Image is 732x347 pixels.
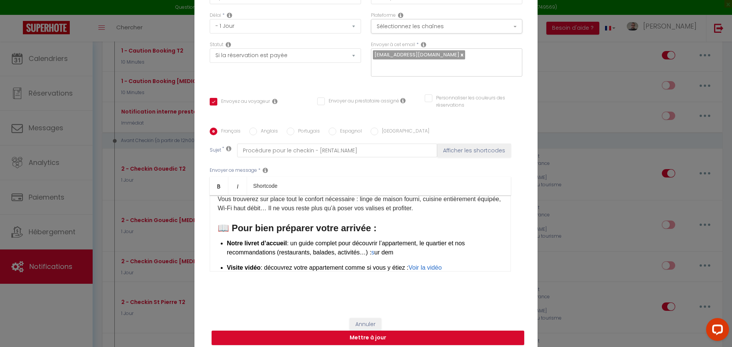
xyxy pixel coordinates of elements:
[228,177,247,195] a: Italic
[247,177,284,195] a: Shortcode
[336,128,362,136] label: Espagnol
[408,264,441,271] a: Voir la vidéo
[371,41,415,48] label: Envoyer à cet email
[210,177,228,195] a: Bold
[227,263,503,272] p: : découvrez votre appartement comme si vous y étiez :
[217,128,241,136] label: Français
[374,51,459,58] span: [EMAIL_ADDRESS][DOMAIN_NAME]
[272,98,278,104] i: Envoyer au voyageur
[257,128,278,136] label: Anglais
[210,147,221,155] label: Sujet
[227,264,261,271] strong: Visite vidéo
[218,195,503,213] p: Vous trouverez sur place tout le confort nécessaire : linge de maison fourni, cuisine entièrement...
[210,195,511,272] div: ​
[210,167,257,174] label: Envoyer ce message
[263,167,268,173] i: Message
[700,315,732,347] iframe: LiveChat chat widget
[371,249,374,256] a: s
[218,222,503,234] h3: 📖 Pour bien préparer votre arrivée :
[226,146,231,152] i: Subject
[350,318,381,331] button: Annuler
[226,42,231,48] i: Booking status
[227,239,503,257] p: : un guide complet pour découvrir l’appartement, le quartier et nos recommandations (restaurants,...
[210,41,223,48] label: Statut
[294,128,320,136] label: Portugais
[210,12,221,19] label: Délai
[227,240,287,246] strong: Notre livret d’accueil
[400,98,406,104] i: Envoyer au prestataire si il est assigné
[437,144,511,157] button: Afficher les shortcodes
[421,42,426,48] i: Recipient
[371,19,522,34] button: Sélectionnez les chaînes
[398,12,403,18] i: Action Channel
[212,331,524,345] button: Mettre à jour
[227,12,232,18] i: Action Time
[378,128,429,136] label: [GEOGRAPHIC_DATA]
[371,12,396,19] label: Plateforme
